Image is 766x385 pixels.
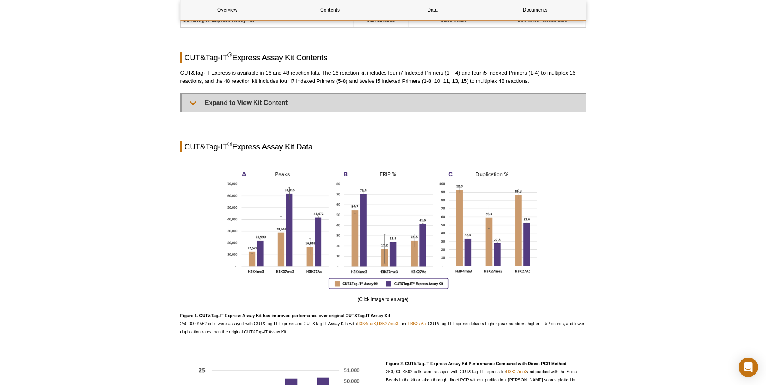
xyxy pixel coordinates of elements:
[489,0,582,20] a: Documents
[283,0,377,20] a: Contents
[386,0,479,20] a: Data
[227,140,232,147] sup: ®
[377,321,398,326] a: H3K27me3
[506,369,527,374] a: H3K27me3
[357,321,376,326] a: H3K4me3
[222,166,545,293] img: Improved performance
[180,52,586,63] h2: CUT&Tag-IT Express Assay Kit Contents
[180,69,586,85] p: CUT&Tag-IT Express is available in 16 and 48 reaction kits. The 16 reaction kit includes four i7 ...
[181,0,274,20] a: Overview
[182,94,586,112] summary: Expand to View Kit Content
[407,321,426,326] a: H3K27Ac
[180,313,585,334] span: 250,000 K562 cells were assayed with CUT&Tag-IT Express and CUT&Tag-IT Assay Kits with , , and . ...
[180,141,586,152] h2: CUT&Tag-IT Express Assay Kit Data
[739,358,758,377] div: Open Intercom Messenger
[180,166,586,303] div: (Click image to enlarge)
[386,361,568,366] strong: Figure 2. CUT&Tag-IT Express Assay Kit Performance Compared with Direct PCR Method.
[180,313,390,318] strong: Figure 1. CUT&Tag-IT Express Assay Kit has improved performance over original CUT&Tag-IT Assay Kit
[227,52,232,59] sup: ®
